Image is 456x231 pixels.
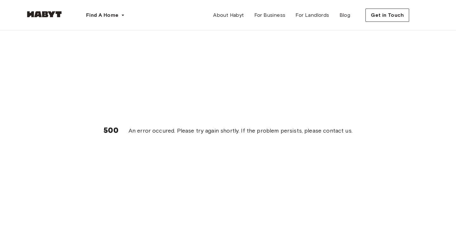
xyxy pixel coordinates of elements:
span: For Landlords [295,11,329,19]
span: An error occured. Please try again shortly. If the problem persists, please contact us. [129,127,352,135]
a: Blog [334,9,356,22]
img: avatar [419,9,431,21]
a: For Landlords [290,9,334,22]
span: Blog [339,11,351,19]
img: Habyt [25,11,63,17]
button: Find A Home [81,9,130,22]
h6: 500 [104,124,118,137]
a: About Habyt [208,9,249,22]
span: For Business [254,11,286,19]
span: Find A Home [86,11,118,19]
a: For Business [249,9,291,22]
span: Get in Touch [371,11,404,19]
button: Get in Touch [365,9,409,22]
span: About Habyt [213,11,244,19]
